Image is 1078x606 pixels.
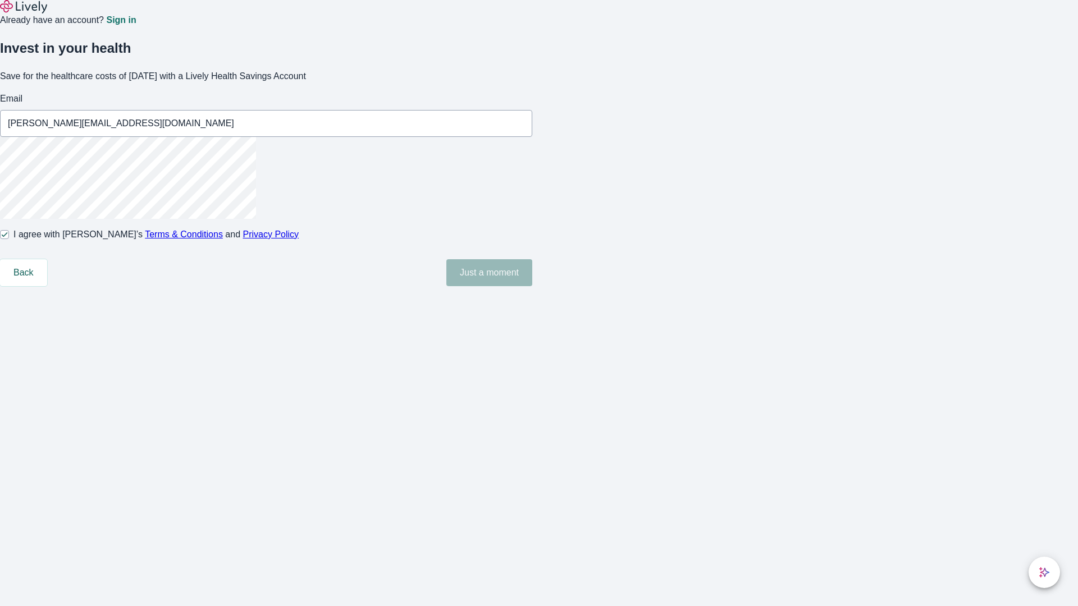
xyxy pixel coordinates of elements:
[1029,557,1060,588] button: chat
[1039,567,1050,578] svg: Lively AI Assistant
[13,228,299,241] span: I agree with [PERSON_NAME]’s and
[106,16,136,25] a: Sign in
[243,229,299,239] a: Privacy Policy
[145,229,223,239] a: Terms & Conditions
